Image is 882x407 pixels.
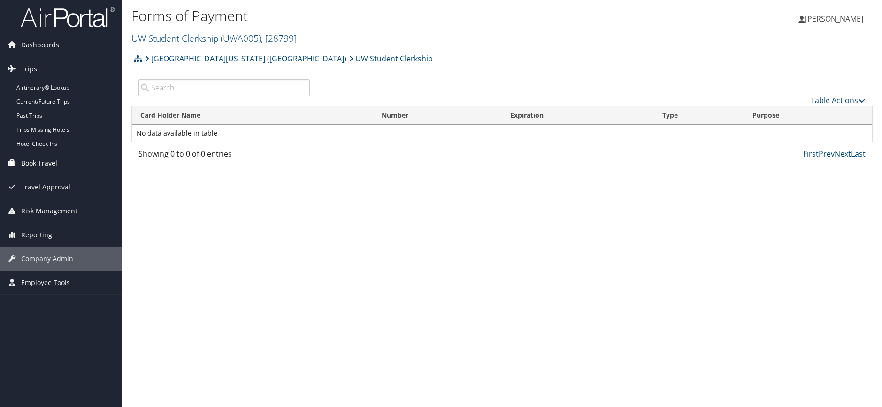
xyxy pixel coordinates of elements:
div: Showing 0 to 0 of 0 entries [138,148,310,164]
th: Number [373,106,502,125]
a: UW Student Clerkship [131,32,297,45]
span: Travel Approval [21,175,70,199]
h1: Forms of Payment [131,6,626,26]
a: Table Actions [811,95,866,106]
span: Book Travel [21,151,57,175]
span: , [ 28799 ] [261,32,297,45]
span: Reporting [21,223,52,247]
th: Purpose: activate to sort column ascending [744,106,872,125]
th: Type [654,106,744,125]
span: ( UWA005 ) [221,32,261,45]
img: airportal-logo.png [21,6,115,28]
a: [GEOGRAPHIC_DATA][US_STATE] ([GEOGRAPHIC_DATA]) [145,49,346,68]
span: [PERSON_NAME] [805,14,863,24]
span: Company Admin [21,247,73,271]
th: Expiration: activate to sort column ascending [502,106,653,125]
span: Employee Tools [21,271,70,294]
a: Next [835,149,851,159]
span: Risk Management [21,199,77,223]
a: Prev [819,149,835,159]
th: Card Holder Name [132,106,373,125]
a: Last [851,149,866,159]
a: UW Student Clerkship [349,49,433,68]
td: No data available in table [132,125,872,142]
input: Search [138,79,310,96]
a: First [803,149,819,159]
span: Dashboards [21,33,59,57]
span: Trips [21,57,37,81]
a: [PERSON_NAME] [798,5,873,33]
